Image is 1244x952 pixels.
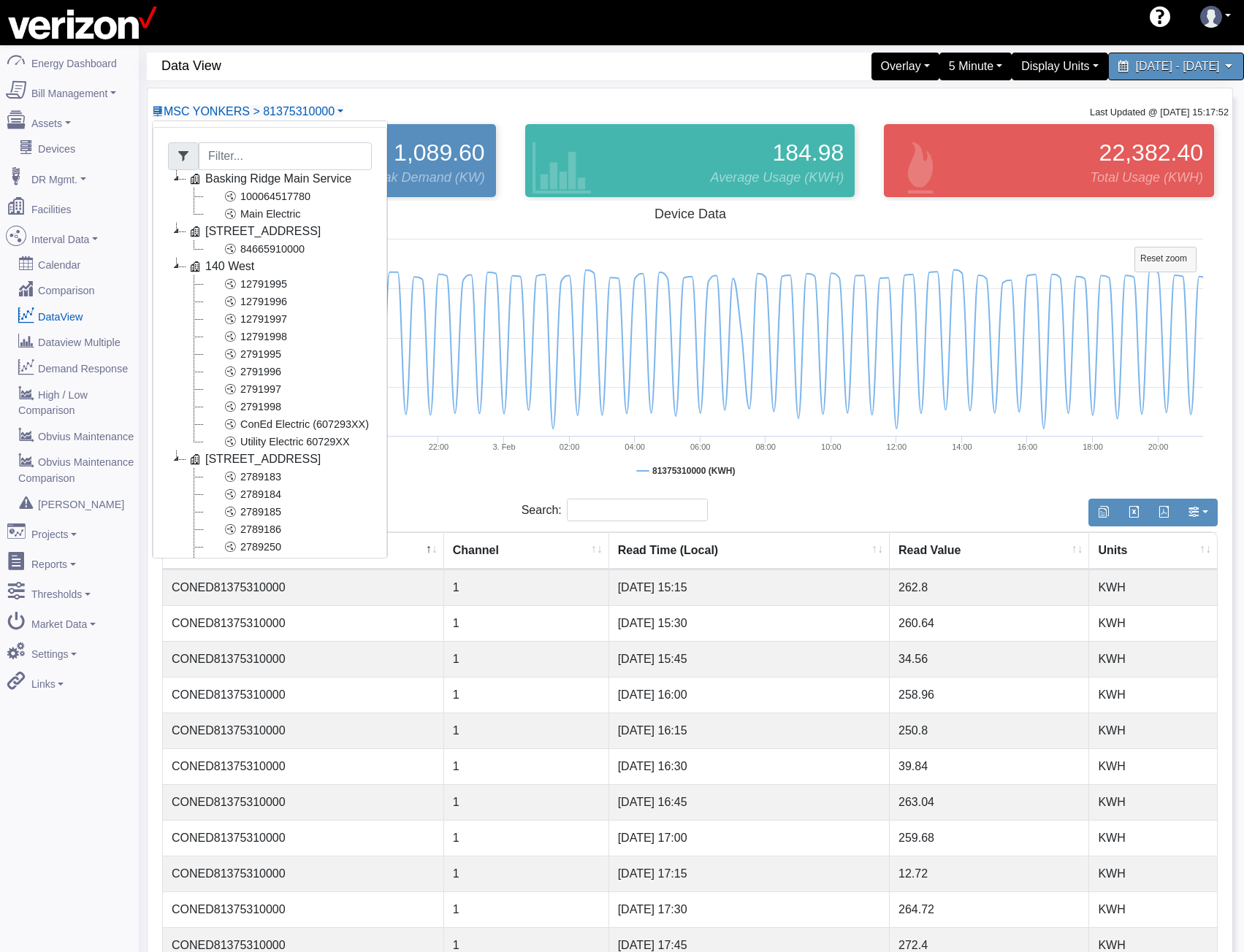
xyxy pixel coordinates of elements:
[203,188,313,205] a: 100064517780
[1088,499,1119,526] button: Copy to clipboard
[1140,253,1187,264] tspan: Reset zoom
[186,170,354,188] a: Basking Ridge Main Service
[444,784,609,820] td: 1
[1148,499,1179,526] button: Generate PDF
[890,891,1089,927] td: 264.72
[871,53,939,80] div: Overlay
[1091,168,1203,188] span: Total Usage (KWH)
[186,485,372,503] li: 2789184
[952,442,972,451] text: 14:00
[186,450,324,468] a: [STREET_ADDRESS]
[1089,856,1217,891] td: KWH
[163,784,444,820] td: CONED81375310000
[890,641,1089,677] td: 34.56
[186,310,372,328] li: 12791997
[163,569,444,605] td: CONED81375310000
[890,784,1089,820] td: 263.04
[492,442,515,451] tspan: 3. Feb
[1089,605,1217,641] td: KWH
[609,569,890,605] td: [DATE] 15:15
[444,569,609,605] td: 1
[186,293,372,310] li: 12791996
[560,442,580,451] text: 02:00
[1089,748,1217,784] td: KWH
[161,53,698,80] span: Data View
[1089,820,1217,856] td: KWH
[203,380,284,398] a: 2791997
[1012,53,1107,80] div: Display Units
[186,363,372,380] li: 2791996
[939,53,1012,80] div: 5 Minute
[1089,713,1217,748] td: KWH
[652,466,735,476] tspan: 81375310000 (KWH)
[186,521,372,538] li: 2789186
[203,328,290,345] a: 12791998
[655,207,727,221] tspan: Device Data
[163,713,444,748] td: CONED81375310000
[1148,442,1169,451] text: 20:00
[186,556,372,573] li: Utility Electric 86693XX
[444,641,609,677] td: 1
[609,856,890,891] td: [DATE] 17:15
[203,240,308,258] a: 84665910000
[163,605,444,641] td: CONED81375310000
[890,713,1089,748] td: 250.8
[444,713,609,748] td: 1
[168,258,372,450] li: 140 West
[1089,641,1217,677] td: KWH
[168,142,199,170] span: Filter
[186,380,372,398] li: 2791997
[186,258,257,275] a: 140 West
[522,499,708,521] label: Search:
[186,415,372,433] li: ConEd Electric (607293XX)
[168,170,372,223] li: Basking Ridge Main Service
[368,168,485,188] span: Peak Demand (KW)
[609,891,890,927] td: [DATE] 17:30
[567,499,708,521] input: Search:
[1083,442,1103,451] text: 18:00
[609,820,890,856] td: [DATE] 17:00
[186,538,372,556] li: 2789250
[429,442,449,451] text: 22:00
[1018,442,1038,451] text: 16:00
[186,503,372,521] li: 2789185
[625,442,645,451] text: 04:00
[186,398,372,415] li: 2791998
[163,856,444,891] td: CONED81375310000
[203,293,290,310] a: 12791996
[890,748,1089,784] td: 39.84
[1089,569,1217,605] td: KWH
[203,398,284,415] a: 2791998
[163,820,444,856] td: CONED81375310000
[203,538,284,556] a: 2789250
[186,275,372,293] li: 12791995
[772,135,844,170] span: 184.98
[444,748,609,784] td: 1
[203,521,284,538] a: 2789186
[186,188,372,205] li: 100064517780
[890,677,1089,713] td: 258.96
[890,569,1089,605] td: 262.8
[890,605,1089,641] td: 260.64
[444,891,609,927] td: 1
[609,641,890,677] td: [DATE] 15:45
[186,433,372,450] li: Utility Electric 60729XX
[203,205,303,223] a: Main Electric
[163,748,444,784] td: CONED81375310000
[394,135,485,170] span: 1,089.60
[444,820,609,856] td: 1
[609,784,890,820] td: [DATE] 16:45
[203,415,372,433] a: ConEd Electric (607293XX)
[1089,784,1217,820] td: KWH
[163,641,444,677] td: CONED81375310000
[711,168,844,188] span: Average Usage (KWH)
[168,450,372,573] li: [STREET_ADDRESS]
[890,532,1089,569] th: Read Value : activate to sort column ascending
[890,856,1089,891] td: 12.72
[203,310,290,328] a: 12791997
[186,328,372,345] li: 12791998
[444,532,609,569] th: Channel : activate to sort column ascending
[690,442,711,451] text: 06:00
[1099,135,1203,170] span: 22,382.40
[609,532,890,569] th: Read Time (Local) : activate to sort column ascending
